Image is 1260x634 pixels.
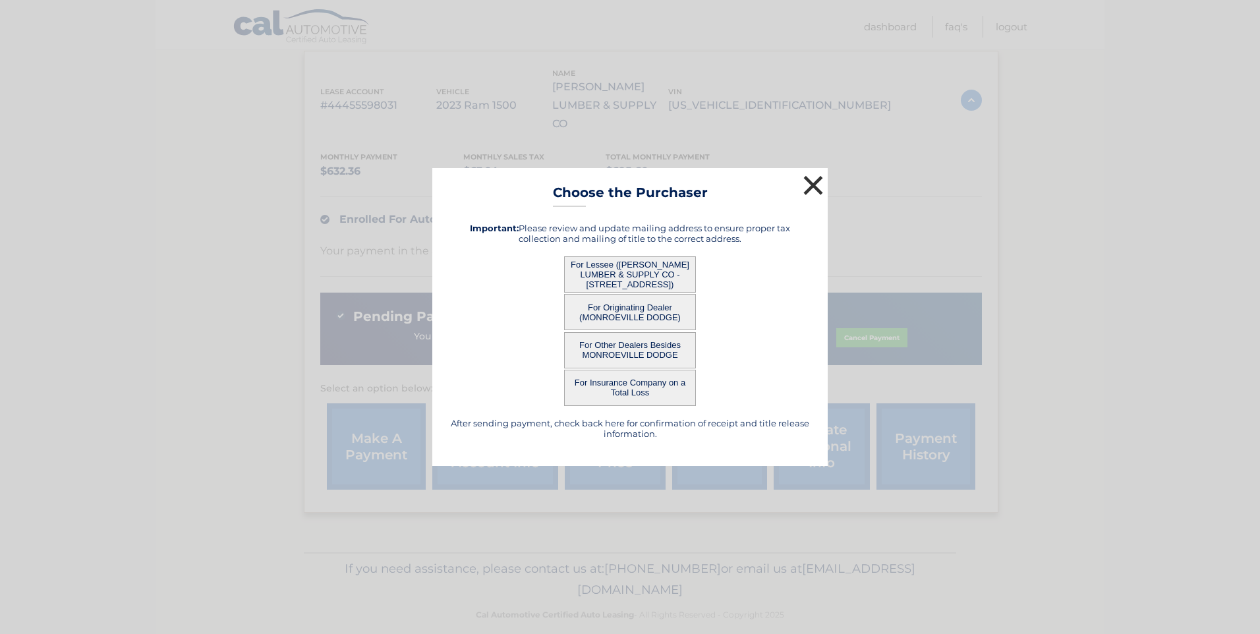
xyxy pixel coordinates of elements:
strong: Important: [470,223,519,233]
button: For Insurance Company on a Total Loss [564,370,696,406]
button: For Originating Dealer (MONROEVILLE DODGE) [564,294,696,330]
button: × [800,172,826,198]
button: For Other Dealers Besides MONROEVILLE DODGE [564,332,696,368]
h5: After sending payment, check back here for confirmation of receipt and title release information. [449,418,811,439]
h5: Please review and update mailing address to ensure proper tax collection and mailing of title to ... [449,223,811,244]
h3: Choose the Purchaser [553,185,708,208]
button: For Lessee ([PERSON_NAME] LUMBER & SUPPLY CO - [STREET_ADDRESS]) [564,256,696,293]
